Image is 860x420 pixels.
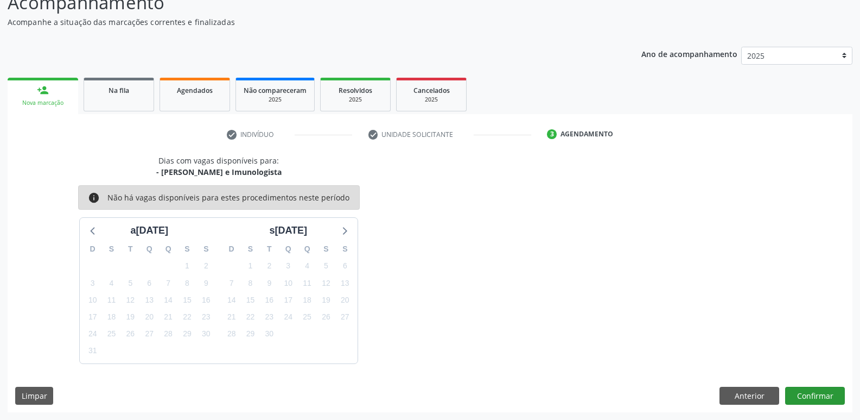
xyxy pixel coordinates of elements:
[300,259,315,274] span: quinta-feira, 4 de setembro de 2025
[224,327,239,342] span: domingo, 28 de setembro de 2025
[224,275,239,291] span: domingo, 7 de setembro de 2025
[404,96,458,104] div: 2025
[102,241,121,258] div: S
[199,310,214,325] span: sábado, 23 de agosto de 2025
[243,259,258,274] span: segunda-feira, 1 de setembro de 2025
[244,86,307,95] span: Não compareceram
[641,47,737,60] p: Ano de acompanhamento
[785,387,845,405] button: Confirmar
[107,192,349,204] div: Não há vagas disponíveis para estes procedimentos neste período
[199,275,214,291] span: sábado, 9 de agosto de 2025
[337,275,353,291] span: sábado, 13 de setembro de 2025
[281,275,296,291] span: quarta-feira, 10 de setembro de 2025
[279,241,298,258] div: Q
[123,327,138,342] span: terça-feira, 26 de agosto de 2025
[719,387,779,405] button: Anterior
[104,292,119,308] span: segunda-feira, 11 de agosto de 2025
[318,310,334,325] span: sexta-feira, 26 de setembro de 2025
[180,292,195,308] span: sexta-feira, 15 de agosto de 2025
[104,275,119,291] span: segunda-feira, 4 de agosto de 2025
[243,310,258,325] span: segunda-feira, 22 de setembro de 2025
[8,16,599,28] p: Acompanhe a situação das marcações correntes e finalizadas
[156,155,282,178] div: Dias com vagas disponíveis para:
[161,292,176,308] span: quinta-feira, 14 de agosto de 2025
[123,310,138,325] span: terça-feira, 19 de agosto de 2025
[142,292,157,308] span: quarta-feira, 13 de agosto de 2025
[85,327,100,342] span: domingo, 24 de agosto de 2025
[88,192,100,204] i: info
[126,223,173,238] div: a[DATE]
[85,310,100,325] span: domingo, 17 de agosto de 2025
[318,259,334,274] span: sexta-feira, 5 de setembro de 2025
[222,241,241,258] div: D
[243,292,258,308] span: segunda-feira, 15 de setembro de 2025
[224,310,239,325] span: domingo, 21 de setembro de 2025
[337,259,353,274] span: sábado, 6 de setembro de 2025
[241,241,260,258] div: S
[85,343,100,359] span: domingo, 31 de agosto de 2025
[199,327,214,342] span: sábado, 30 de agosto de 2025
[300,310,315,325] span: quinta-feira, 25 de setembro de 2025
[159,241,178,258] div: Q
[317,241,336,258] div: S
[140,241,159,258] div: Q
[318,292,334,308] span: sexta-feira, 19 de setembro de 2025
[560,129,613,139] div: Agendamento
[161,310,176,325] span: quinta-feira, 21 de agosto de 2025
[104,310,119,325] span: segunda-feira, 18 de agosto de 2025
[260,241,279,258] div: T
[15,99,71,107] div: Nova marcação
[123,292,138,308] span: terça-feira, 12 de agosto de 2025
[265,223,311,238] div: s[DATE]
[121,241,140,258] div: T
[262,310,277,325] span: terça-feira, 23 de setembro de 2025
[243,275,258,291] span: segunda-feira, 8 de setembro de 2025
[199,259,214,274] span: sábado, 2 de agosto de 2025
[318,275,334,291] span: sexta-feira, 12 de setembro de 2025
[85,275,100,291] span: domingo, 3 de agosto de 2025
[298,241,317,258] div: Q
[335,241,354,258] div: S
[142,275,157,291] span: quarta-feira, 6 de agosto de 2025
[37,84,49,96] div: person_add
[337,292,353,308] span: sábado, 20 de setembro de 2025
[180,275,195,291] span: sexta-feira, 8 de agosto de 2025
[161,275,176,291] span: quinta-feira, 7 de agosto de 2025
[281,259,296,274] span: quarta-feira, 3 de setembro de 2025
[104,327,119,342] span: segunda-feira, 25 de agosto de 2025
[281,292,296,308] span: quarta-feira, 17 de setembro de 2025
[109,86,129,95] span: Na fila
[262,292,277,308] span: terça-feira, 16 de setembro de 2025
[262,327,277,342] span: terça-feira, 30 de setembro de 2025
[262,259,277,274] span: terça-feira, 2 de setembro de 2025
[83,241,102,258] div: D
[300,275,315,291] span: quinta-feira, 11 de setembro de 2025
[300,292,315,308] span: quinta-feira, 18 de setembro de 2025
[123,275,138,291] span: terça-feira, 5 de agosto de 2025
[262,275,277,291] span: terça-feira, 9 de setembro de 2025
[547,129,557,139] div: 3
[85,292,100,308] span: domingo, 10 de agosto de 2025
[142,310,157,325] span: quarta-feira, 20 de agosto de 2025
[413,86,450,95] span: Cancelados
[281,310,296,325] span: quarta-feira, 24 de setembro de 2025
[180,259,195,274] span: sexta-feira, 1 de agosto de 2025
[337,310,353,325] span: sábado, 27 de setembro de 2025
[142,327,157,342] span: quarta-feira, 27 de agosto de 2025
[243,327,258,342] span: segunda-feira, 29 de setembro de 2025
[339,86,372,95] span: Resolvidos
[199,292,214,308] span: sábado, 16 de agosto de 2025
[177,86,213,95] span: Agendados
[196,241,215,258] div: S
[180,327,195,342] span: sexta-feira, 29 de agosto de 2025
[180,310,195,325] span: sexta-feira, 22 de agosto de 2025
[178,241,197,258] div: S
[244,96,307,104] div: 2025
[161,327,176,342] span: quinta-feira, 28 de agosto de 2025
[156,166,282,178] div: - [PERSON_NAME] e Imunologista
[224,292,239,308] span: domingo, 14 de setembro de 2025
[328,96,383,104] div: 2025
